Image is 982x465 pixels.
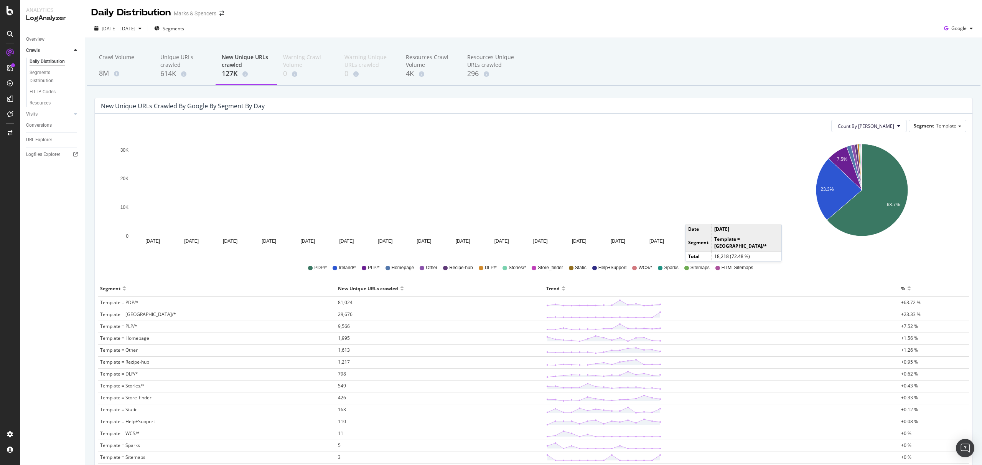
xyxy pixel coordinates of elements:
span: 29,676 [338,311,353,318]
td: 18,218 (72.48 %) [712,251,782,261]
a: Segments Distribution [30,69,79,85]
span: Ireland/* [339,265,356,271]
span: +0 % [901,442,911,448]
span: Template [936,122,956,129]
text: [DATE] [649,238,664,244]
span: Count By Day [838,123,894,129]
div: Overview [26,35,44,43]
span: Template = Help+Support [100,418,155,425]
text: [DATE] [300,238,315,244]
div: Resources Crawl Volume [406,53,455,69]
div: Analytics [26,6,79,14]
div: URL Explorer [26,136,52,144]
span: Template = Sitemaps [100,454,145,460]
div: Segment [100,282,120,295]
td: Date [685,224,712,234]
a: HTTP Codes [30,88,79,96]
text: [DATE] [456,238,470,244]
text: [DATE] [494,238,509,244]
div: 296 [467,69,516,79]
span: 81,024 [338,299,353,306]
a: Overview [26,35,79,43]
button: Google [941,22,976,35]
div: Crawl Volume [99,53,148,68]
div: LogAnalyzer [26,14,79,23]
span: 549 [338,382,346,389]
span: Segment [914,122,934,129]
span: Template = PLP/* [100,323,137,329]
span: 1,613 [338,347,350,353]
div: 614K [160,69,209,79]
span: Homepage [392,265,414,271]
div: 127K [222,69,271,79]
span: Recipe-hub [449,265,473,271]
span: Google [951,25,967,31]
div: Trend [546,282,560,295]
text: [DATE] [339,238,354,244]
a: Conversions [26,121,79,129]
span: 9,566 [338,323,350,329]
div: % [901,282,905,295]
div: Resources [30,99,51,107]
text: 30K [120,147,129,153]
span: Template = [GEOGRAPHIC_DATA]/* [100,311,176,318]
span: +7.52 % [901,323,918,329]
span: +1.56 % [901,335,918,341]
text: [DATE] [262,238,276,244]
button: [DATE] - [DATE] [91,22,145,35]
span: Stories/* [509,265,526,271]
span: 1,217 [338,359,350,365]
div: arrow-right-arrow-left [219,11,224,16]
span: +0 % [901,430,911,437]
span: 11 [338,430,343,437]
span: Segments [163,25,184,32]
div: Unique URLs crawled [160,53,209,69]
a: Resources [30,99,79,107]
div: HTTP Codes [30,88,56,96]
span: DLP/* [485,265,497,271]
button: Count By [PERSON_NAME] [831,120,907,132]
span: Template = Stories/* [100,382,145,389]
text: 0 [126,233,129,239]
td: [DATE] [712,224,782,234]
span: HTMLSitemaps [722,265,753,271]
span: 798 [338,371,346,377]
button: Segments [151,22,187,35]
td: Total [685,251,712,261]
text: [DATE] [223,238,237,244]
div: Segments Distribution [30,69,72,85]
div: A chart. [759,138,965,253]
div: Visits [26,110,38,118]
span: +0.62 % [901,371,918,377]
span: Template = Recipe-hub [100,359,149,365]
span: Other [426,265,437,271]
text: [DATE] [611,238,625,244]
span: +0 % [901,454,911,460]
div: Open Intercom Messenger [956,439,974,457]
span: WCS/* [638,265,652,271]
div: 0 [283,69,332,79]
div: 4K [406,69,455,79]
span: 110 [338,418,346,425]
span: +0.95 % [901,359,918,365]
td: Segment [685,234,712,251]
span: Template = Static [100,406,137,413]
text: [DATE] [378,238,393,244]
text: 23.3% [821,187,834,192]
span: Template = Sparks [100,442,140,448]
a: Visits [26,110,72,118]
text: [DATE] [417,238,432,244]
span: Sparks [664,265,678,271]
span: 163 [338,406,346,413]
text: 63.7% [886,202,900,207]
span: 426 [338,394,346,401]
text: 20K [120,176,129,182]
text: [DATE] [145,238,160,244]
span: +0.12 % [901,406,918,413]
span: Template = DLP/* [100,371,138,377]
span: +0.43 % [901,382,918,389]
div: Warning Unique URLs crawled [344,53,394,69]
span: Store_finder [538,265,563,271]
td: Template = [GEOGRAPHIC_DATA]/* [712,234,782,251]
a: URL Explorer [26,136,79,144]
